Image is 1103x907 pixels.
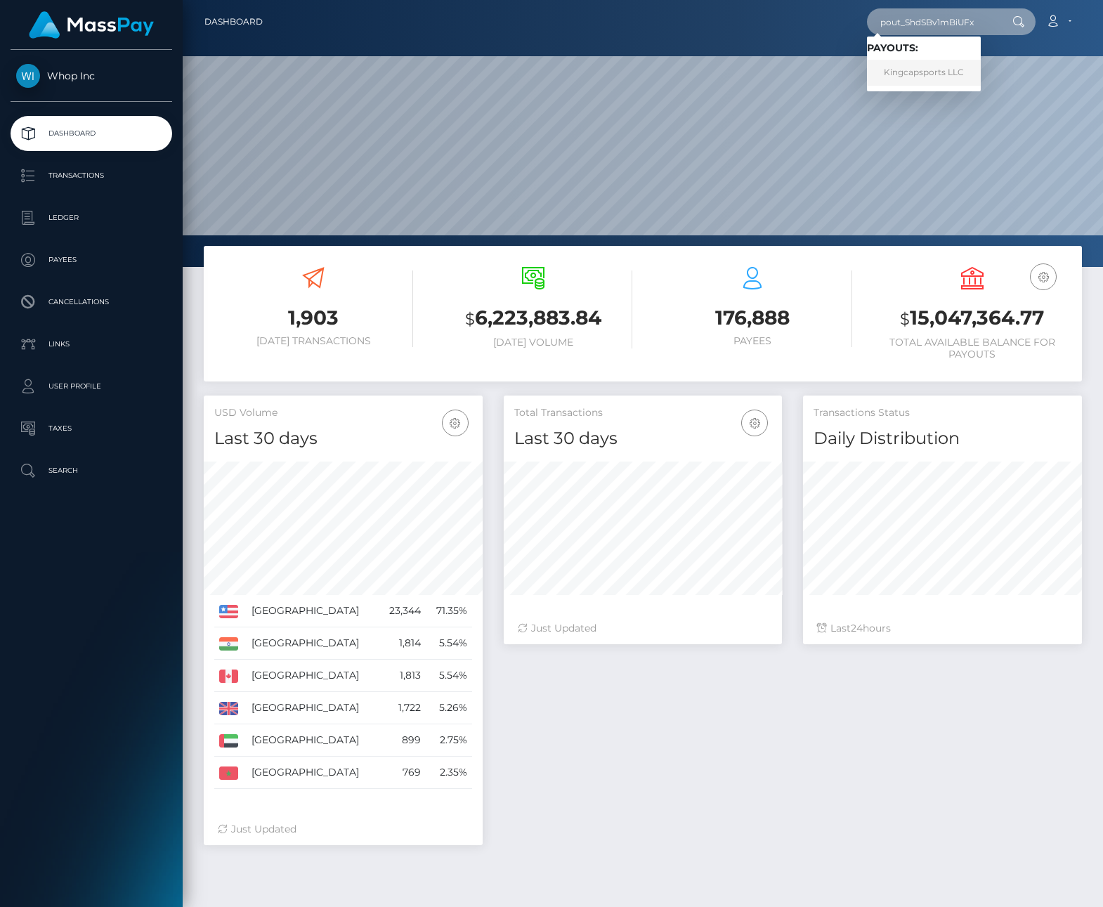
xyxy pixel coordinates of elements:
h6: [DATE] Transactions [214,335,413,347]
p: Links [16,334,167,355]
td: 5.26% [426,692,471,724]
td: 1,813 [379,660,426,692]
a: User Profile [11,369,172,404]
td: 5.54% [426,660,471,692]
h3: 6,223,883.84 [434,304,633,333]
h4: Last 30 days [514,426,772,451]
a: Payees [11,242,172,278]
a: Kingcapsports LLC [867,60,981,86]
h5: Transactions Status [814,406,1071,420]
img: CA.png [219,670,238,682]
td: [GEOGRAPHIC_DATA] [247,692,379,724]
p: Taxes [16,418,167,439]
td: [GEOGRAPHIC_DATA] [247,660,379,692]
div: Just Updated [218,822,469,837]
p: Search [16,460,167,481]
a: Ledger [11,200,172,235]
td: [GEOGRAPHIC_DATA] [247,627,379,660]
td: 71.35% [426,595,471,627]
td: [GEOGRAPHIC_DATA] [247,724,379,757]
td: 2.35% [426,757,471,789]
h6: Total Available Balance for Payouts [873,337,1072,360]
a: Dashboard [11,116,172,151]
img: MassPay Logo [29,11,154,39]
td: 899 [379,724,426,757]
a: Cancellations [11,285,172,320]
img: Whop Inc [16,64,40,88]
h6: [DATE] Volume [434,337,633,348]
td: [GEOGRAPHIC_DATA] [247,757,379,789]
img: MA.png [219,766,238,779]
p: Dashboard [16,123,167,144]
td: 23,344 [379,595,426,627]
p: User Profile [16,376,167,397]
small: $ [465,309,475,329]
a: Dashboard [204,7,263,37]
td: 5.54% [426,627,471,660]
a: Search [11,453,172,488]
td: 2.75% [426,724,471,757]
p: Payees [16,249,167,270]
small: $ [900,309,910,329]
img: GB.png [219,702,238,714]
h4: Daily Distribution [814,426,1071,451]
p: Transactions [16,165,167,186]
h3: 176,888 [653,304,852,332]
a: Links [11,327,172,362]
img: AE.png [219,734,238,747]
span: Whop Inc [11,70,172,82]
a: Transactions [11,158,172,193]
td: [GEOGRAPHIC_DATA] [247,595,379,627]
td: 1,722 [379,692,426,724]
td: 1,814 [379,627,426,660]
h5: USD Volume [214,406,472,420]
input: Search... [867,8,999,35]
h3: 1,903 [214,304,413,332]
p: Ledger [16,207,167,228]
img: IN.png [219,637,238,650]
p: Cancellations [16,292,167,313]
h5: Total Transactions [514,406,772,420]
h6: Payouts: [867,42,981,54]
h3: 15,047,364.77 [873,304,1072,333]
img: US.png [219,605,238,618]
span: 24 [851,622,863,634]
h4: Last 30 days [214,426,472,451]
div: Just Updated [518,621,769,636]
td: 769 [379,757,426,789]
div: Last hours [817,621,1068,636]
h6: Payees [653,335,852,347]
a: Taxes [11,411,172,446]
